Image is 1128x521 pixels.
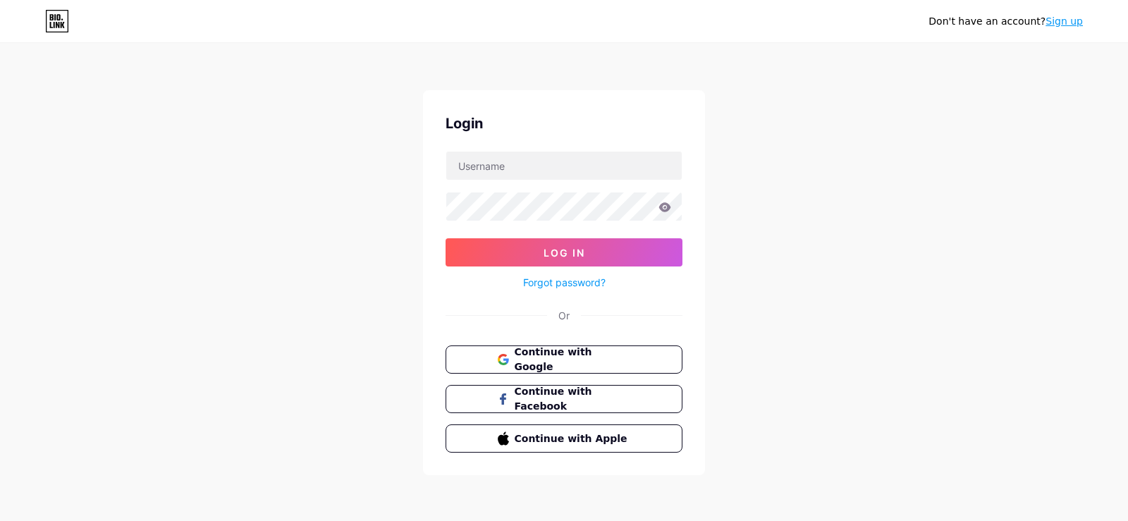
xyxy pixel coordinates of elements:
button: Log In [446,238,682,266]
button: Continue with Facebook [446,385,682,413]
a: Sign up [1046,16,1083,27]
div: Login [446,113,682,134]
button: Continue with Apple [446,424,682,453]
span: Continue with Apple [515,431,631,446]
span: Continue with Facebook [515,384,631,414]
span: Log In [544,247,585,259]
div: Don't have an account? [928,14,1083,29]
input: Username [446,152,682,180]
button: Continue with Google [446,345,682,374]
div: Or [558,308,570,323]
a: Forgot password? [523,275,606,290]
span: Continue with Google [515,345,631,374]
